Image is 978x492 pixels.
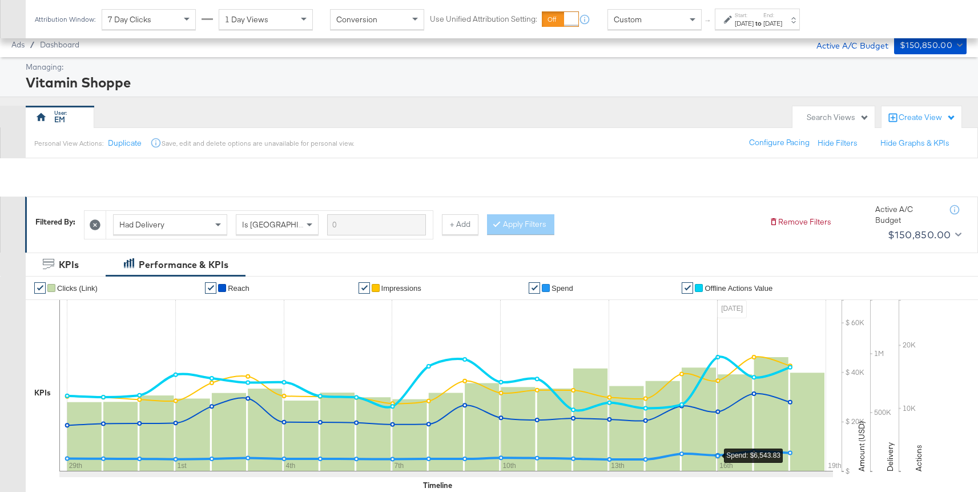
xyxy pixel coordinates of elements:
[430,14,537,25] label: Use Unified Attribution Setting:
[682,282,693,294] a: ✔
[442,214,478,235] button: + Add
[769,217,831,227] button: Remove Filters
[34,139,103,148] div: Personal View Actions:
[34,387,51,398] div: KPIs
[26,73,964,92] div: Vitamin Shoppe
[25,40,40,49] span: /
[34,15,96,23] div: Attribution Window:
[205,282,216,294] a: ✔
[529,282,540,294] a: ✔
[34,282,46,294] a: ✔
[763,19,782,28] div: [DATE]
[11,40,25,49] span: Ads
[35,217,75,227] div: Filtered By:
[754,19,763,27] strong: to
[336,14,377,25] span: Conversion
[228,284,249,293] span: Reach
[108,138,142,149] button: Duplicate
[359,282,370,294] a: ✔
[552,284,573,293] span: Spend
[880,138,949,149] button: Hide Graphs & KPIs
[888,226,951,243] div: $150,850.00
[703,19,714,23] span: ↑
[26,62,964,73] div: Managing:
[705,284,772,293] span: Offline Actions Value
[327,214,426,235] input: Enter a search term
[40,40,79,49] a: Dashboard
[59,258,79,271] div: KPIs
[856,421,867,471] text: Amount (USD)
[883,226,964,244] button: $150,850.00
[875,204,938,225] div: Active A/C Budget
[763,11,782,19] label: End:
[119,219,164,230] span: Had Delivery
[162,139,354,148] div: Save, edit and delete options are unavailable for personal view.
[57,284,98,293] span: Clicks (Link)
[108,14,151,25] span: 7 Day Clicks
[818,138,858,149] button: Hide Filters
[735,19,754,28] div: [DATE]
[242,219,329,230] span: Is [GEOGRAPHIC_DATA]
[735,11,754,19] label: Start:
[913,445,924,471] text: Actions
[225,14,268,25] span: 1 Day Views
[894,36,967,54] button: $150,850.00
[381,284,421,293] span: Impressions
[423,480,452,491] div: Timeline
[139,258,228,271] div: Performance & KPIs
[614,14,642,25] span: Custom
[804,36,888,53] div: Active A/C Budget
[741,133,818,153] button: Configure Pacing
[900,38,952,53] div: $150,850.00
[54,114,65,125] div: EM
[807,112,869,123] div: Search Views
[899,112,956,123] div: Create View
[885,442,895,471] text: Delivery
